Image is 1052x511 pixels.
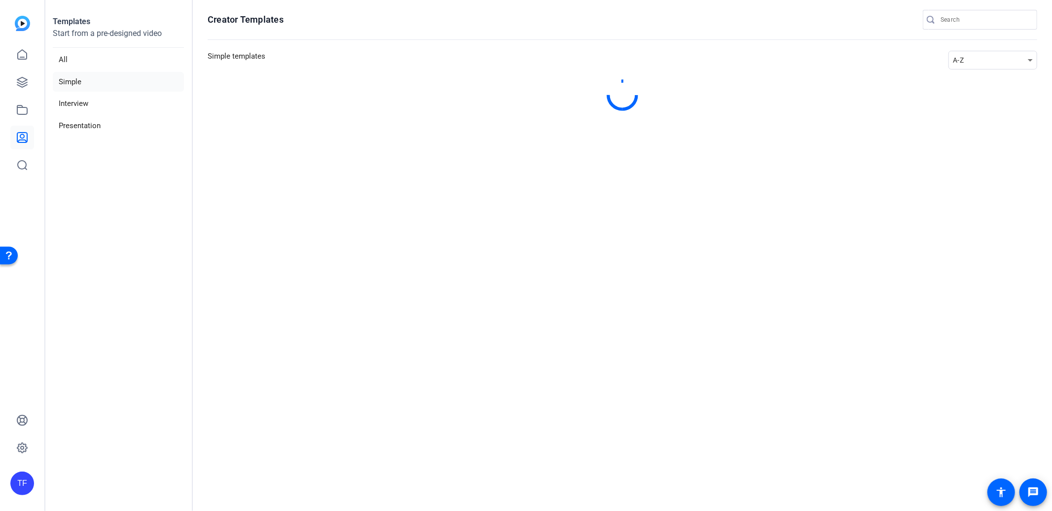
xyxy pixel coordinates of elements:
[208,51,265,69] h3: Simple templates
[53,17,90,26] strong: Templates
[1027,486,1039,498] mat-icon: message
[53,94,184,114] li: Interview
[53,72,184,92] li: Simple
[53,116,184,136] li: Presentation
[941,14,1029,26] input: Search
[995,486,1007,498] mat-icon: accessibility
[10,472,34,495] div: TF
[953,56,964,64] span: A-Z
[53,50,184,70] li: All
[208,14,284,26] h1: Creator Templates
[15,16,30,31] img: blue-gradient.svg
[53,28,184,48] p: Start from a pre-designed video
